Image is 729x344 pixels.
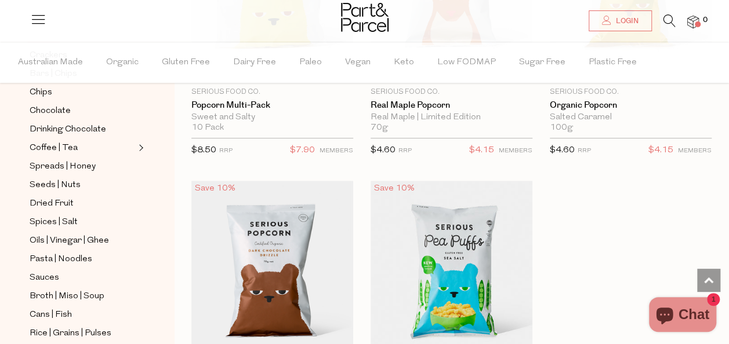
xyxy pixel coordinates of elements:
span: Chocolate [30,104,71,118]
a: Popcorn Multi-Pack [191,100,353,111]
button: Expand/Collapse Coffee | Tea [136,141,144,155]
div: Salted Caramel [550,112,712,123]
a: Pasta | Noodles [30,252,135,266]
div: Sweet and Salty [191,112,353,123]
span: Organic [106,42,139,83]
a: 0 [687,16,699,28]
img: Part&Parcel [341,3,389,32]
a: Login [589,10,652,31]
span: Sugar Free [519,42,565,83]
inbox-online-store-chat: Shopify online store chat [645,297,720,335]
span: Broth | Miso | Soup [30,290,104,303]
a: Real Maple Popcorn [371,100,532,111]
a: Coffee | Tea [30,141,135,155]
span: Keto [394,42,414,83]
span: Spices | Salt [30,215,78,229]
span: $4.15 [648,143,673,158]
span: $4.60 [550,146,575,155]
span: Dairy Free [233,42,276,83]
span: $4.15 [469,143,494,158]
span: Paleo [299,42,322,83]
div: Save 10% [371,181,418,196]
a: Dried Fruit [30,196,135,211]
span: 0 [700,15,710,25]
span: $8.50 [191,146,216,155]
a: Rice | Grains | Pulses [30,326,135,341]
span: Gluten Free [162,42,210,83]
a: Chocolate [30,104,135,118]
span: Plastic Free [589,42,637,83]
a: Broth | Miso | Soup [30,289,135,303]
a: Drinking Chocolate [30,122,135,137]
small: MEMBERS [678,148,712,154]
span: Oils | Vinegar | Ghee [30,234,109,248]
small: MEMBERS [499,148,532,154]
span: Australian Made [18,42,83,83]
a: Spreads | Honey [30,159,135,174]
span: Vegan [345,42,371,83]
small: RRP [219,148,233,154]
span: 70g [371,123,388,133]
a: Organic Popcorn [550,100,712,111]
span: 100g [550,123,573,133]
span: Spreads | Honey [30,160,96,174]
span: Dried Fruit [30,197,74,211]
span: Login [613,16,639,26]
a: Cans | Fish [30,308,135,322]
a: Spices | Salt [30,215,135,229]
span: Chips [30,86,52,100]
span: Seeds | Nuts [30,178,81,192]
div: Real Maple | Limited Edition [371,112,532,123]
span: Rice | Grains | Pulses [30,327,111,341]
span: Pasta | Noodles [30,252,92,266]
span: 10 Pack [191,123,224,133]
span: $4.60 [371,146,396,155]
span: $7.90 [290,143,315,158]
p: Serious Food Co. [371,87,532,97]
span: Low FODMAP [437,42,496,83]
a: Seeds | Nuts [30,178,135,192]
span: Coffee | Tea [30,141,78,155]
span: Sauces [30,271,59,285]
div: Save 10% [191,181,239,196]
span: Cans | Fish [30,308,72,322]
a: Sauces [30,270,135,285]
small: RRP [578,148,591,154]
a: Chips [30,85,135,100]
p: Serious Food Co. [550,87,712,97]
small: MEMBERS [320,148,353,154]
a: Oils | Vinegar | Ghee [30,233,135,248]
p: Serious Food Co. [191,87,353,97]
span: Drinking Chocolate [30,123,106,137]
small: RRP [398,148,412,154]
